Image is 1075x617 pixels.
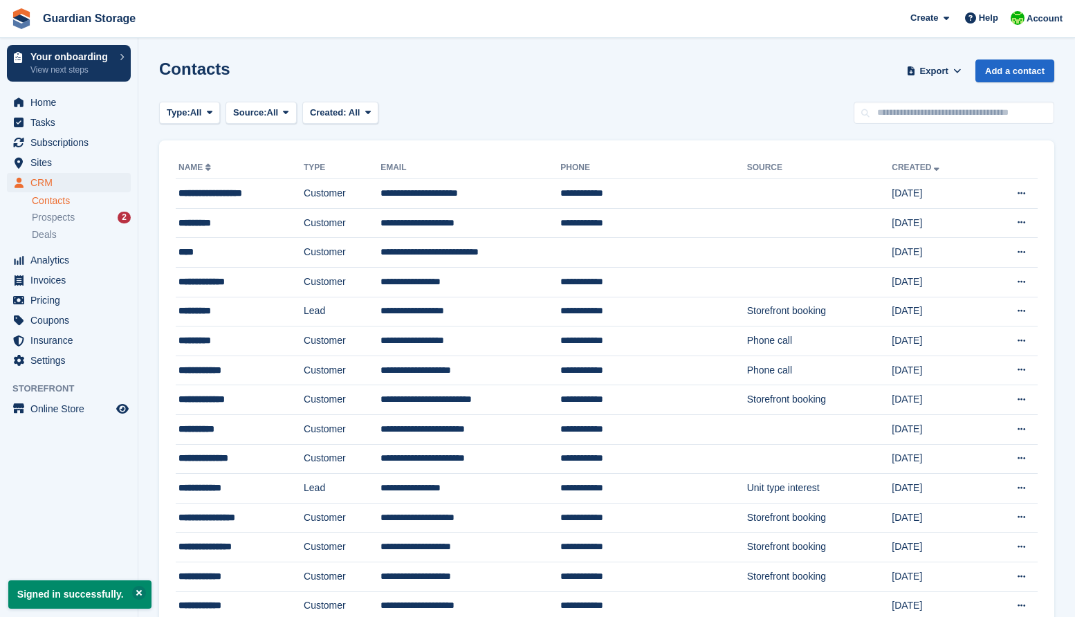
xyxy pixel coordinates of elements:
[747,474,892,504] td: Unit type interest
[32,210,131,225] a: Prospects 2
[304,267,380,297] td: Customer
[304,444,380,474] td: Customer
[747,326,892,356] td: Phone call
[226,102,297,125] button: Source: All
[159,59,230,78] h1: Contacts
[7,45,131,82] a: Your onboarding View next steps
[7,93,131,112] a: menu
[7,153,131,172] a: menu
[892,179,984,209] td: [DATE]
[304,157,380,179] th: Type
[11,8,32,29] img: stora-icon-8386f47178a22dfd0bd8f6a31ec36ba5ce8667c1dd55bd0f319d3a0aa187defe.svg
[304,533,380,562] td: Customer
[32,194,131,208] a: Contacts
[267,106,279,120] span: All
[30,93,113,112] span: Home
[892,208,984,238] td: [DATE]
[747,533,892,562] td: Storefront booking
[304,297,380,326] td: Lead
[892,297,984,326] td: [DATE]
[892,444,984,474] td: [DATE]
[7,351,131,370] a: menu
[7,399,131,418] a: menu
[7,291,131,310] a: menu
[892,562,984,591] td: [DATE]
[747,385,892,415] td: Storefront booking
[304,179,380,209] td: Customer
[30,351,113,370] span: Settings
[349,107,360,118] span: All
[747,297,892,326] td: Storefront booking
[747,562,892,591] td: Storefront booking
[304,503,380,533] td: Customer
[892,238,984,268] td: [DATE]
[7,113,131,132] a: menu
[30,331,113,350] span: Insurance
[12,382,138,396] span: Storefront
[167,106,190,120] span: Type:
[975,59,1054,82] a: Add a contact
[32,228,131,242] a: Deals
[1011,11,1025,25] img: Andrew Kinakin
[30,113,113,132] span: Tasks
[30,133,113,152] span: Subscriptions
[8,580,151,609] p: Signed in successfully.
[892,533,984,562] td: [DATE]
[304,356,380,385] td: Customer
[979,11,998,25] span: Help
[30,250,113,270] span: Analytics
[892,414,984,444] td: [DATE]
[7,331,131,350] a: menu
[304,414,380,444] td: Customer
[892,503,984,533] td: [DATE]
[7,250,131,270] a: menu
[32,211,75,224] span: Prospects
[892,385,984,415] td: [DATE]
[747,157,892,179] th: Source
[30,399,113,418] span: Online Store
[7,311,131,330] a: menu
[380,157,560,179] th: Email
[30,311,113,330] span: Coupons
[233,106,266,120] span: Source:
[747,356,892,385] td: Phone call
[304,326,380,356] td: Customer
[304,238,380,268] td: Customer
[903,59,964,82] button: Export
[920,64,948,78] span: Export
[304,385,380,415] td: Customer
[304,474,380,504] td: Lead
[190,106,202,120] span: All
[30,64,113,76] p: View next steps
[37,7,141,30] a: Guardian Storage
[747,503,892,533] td: Storefront booking
[114,400,131,417] a: Preview store
[892,356,984,385] td: [DATE]
[1027,12,1063,26] span: Account
[892,326,984,356] td: [DATE]
[159,102,220,125] button: Type: All
[32,228,57,241] span: Deals
[118,212,131,223] div: 2
[892,163,942,172] a: Created
[178,163,214,172] a: Name
[30,291,113,310] span: Pricing
[30,270,113,290] span: Invoices
[30,52,113,62] p: Your onboarding
[304,562,380,591] td: Customer
[892,267,984,297] td: [DATE]
[310,107,347,118] span: Created:
[304,208,380,238] td: Customer
[30,153,113,172] span: Sites
[7,133,131,152] a: menu
[7,173,131,192] a: menu
[892,474,984,504] td: [DATE]
[7,270,131,290] a: menu
[560,157,746,179] th: Phone
[30,173,113,192] span: CRM
[910,11,938,25] span: Create
[302,102,378,125] button: Created: All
